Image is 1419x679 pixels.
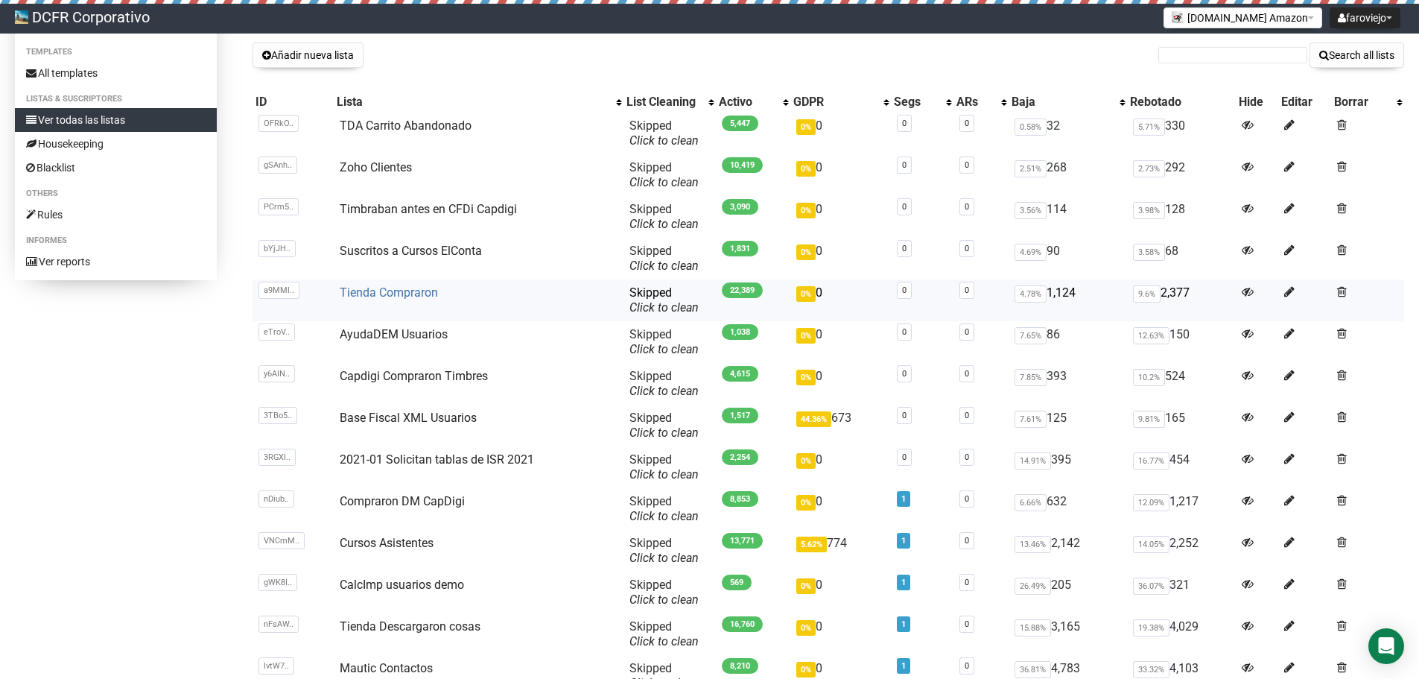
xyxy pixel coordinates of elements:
[965,411,969,420] a: 0
[629,426,699,440] a: Click to clean
[796,244,816,260] span: 0%
[258,198,299,215] span: PCrm5..
[1133,536,1169,553] span: 14.05%
[790,196,891,238] td: 0
[1127,363,1236,405] td: 524
[965,452,969,462] a: 0
[629,342,699,356] a: Click to clean
[722,575,752,590] span: 569
[258,282,299,299] span: a9MMl..
[902,285,907,295] a: 0
[15,132,217,156] a: Housekeeping
[901,578,906,587] a: 1
[1331,92,1404,113] th: Borrar: No sort applied, activate to apply an ascending sort
[1015,285,1047,303] span: 4.78%
[965,619,969,629] a: 0
[1015,452,1051,470] span: 14.91%
[722,408,758,423] span: 1,517
[15,61,217,85] a: All templates
[965,119,969,128] a: 0
[796,411,831,427] span: 44.36%
[253,42,364,68] button: Añadir nueva lista
[258,365,295,382] span: y6AIN..
[1133,369,1165,386] span: 10.2%
[902,327,907,337] a: 0
[1133,411,1165,428] span: 9.81%
[965,578,969,587] a: 0
[1127,613,1236,655] td: 4,029
[1133,285,1161,303] span: 9.6%
[722,199,758,215] span: 3,090
[796,119,816,135] span: 0%
[1009,238,1127,280] td: 90
[719,95,775,110] div: Activo
[1127,530,1236,572] td: 2,252
[15,10,28,24] img: 54111bbcb726b5bbc7ac1b93f70939ba
[1133,661,1169,678] span: 33.32%
[790,613,891,655] td: 0
[258,616,299,633] span: nFsAW..
[1127,446,1236,488] td: 454
[1009,363,1127,405] td: 393
[1009,446,1127,488] td: 395
[1133,619,1169,637] span: 19.38%
[790,154,891,196] td: 0
[1127,488,1236,530] td: 1,217
[1009,154,1127,196] td: 268
[790,113,891,154] td: 0
[629,509,699,523] a: Click to clean
[796,161,816,177] span: 0%
[15,108,217,132] a: Ver todas las listas
[796,286,816,302] span: 0%
[340,160,412,174] a: Zoho Clientes
[258,240,296,257] span: bYjJH..
[629,536,699,565] span: Skipped
[902,411,907,420] a: 0
[965,661,969,671] a: 0
[15,185,217,203] li: Others
[1133,578,1169,595] span: 36.07%
[793,95,876,110] div: GDPR
[255,95,331,110] div: ID
[1015,411,1047,428] span: 7.61%
[629,467,699,481] a: Click to clean
[629,119,699,148] span: Skipped
[15,250,217,274] a: Ver reports
[901,536,906,546] a: 1
[1281,95,1327,110] div: Editar
[629,593,699,607] a: Click to clean
[722,658,758,674] span: 8,210
[716,92,790,113] th: Activo: No sort applied, activate to apply an ascending sort
[340,578,464,592] a: CalcImp usuarios demo
[1330,7,1400,28] button: faroviejo
[1127,572,1236,613] td: 321
[722,449,758,465] span: 2,254
[722,533,763,549] span: 13,771
[340,244,482,258] a: Suscritos a Cursos ElConta
[722,324,758,340] span: 1,038
[258,490,294,508] span: nDiub..
[1368,628,1404,664] div: Open Intercom Messenger
[1278,92,1330,113] th: Editar: No sort applied, sorting is disabled
[894,95,939,110] div: Segs
[902,244,907,253] a: 0
[629,411,699,440] span: Skipped
[1009,405,1127,446] td: 125
[1133,119,1165,136] span: 5.71%
[1133,327,1169,344] span: 12.63%
[790,405,891,446] td: 673
[258,407,297,424] span: 3TBo5..
[1009,92,1127,113] th: Baja: No sort applied, activate to apply an ascending sort
[340,536,434,550] a: Cursos Asistentes
[1310,42,1404,68] button: Search all lists
[965,202,969,212] a: 0
[796,662,816,678] span: 0%
[1236,92,1279,113] th: Hide: No sort applied, sorting is disabled
[965,369,969,379] a: 0
[1133,160,1165,177] span: 2.73%
[340,661,433,675] a: Mautic Contactos
[1009,488,1127,530] td: 632
[340,327,448,341] a: AyudaDEM Usuarios
[1015,619,1051,637] span: 15.88%
[340,119,472,133] a: TDA Carrito Abandonado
